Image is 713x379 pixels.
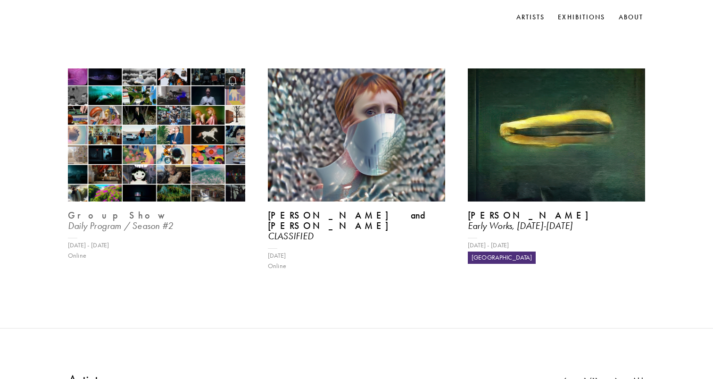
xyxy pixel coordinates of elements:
div: [GEOGRAPHIC_DATA] [468,252,536,264]
i: CLASSIFIED [268,230,314,242]
i: Daily Program / Season #2 [68,220,173,231]
img: Exhibition Image [468,68,645,202]
div: Online [68,251,245,261]
i: Early Works, [DATE]-[DATE] [468,220,572,231]
a: Exhibition ImageGroup ShowDaily Program / Season #2[DATE] - [DATE]Online [68,68,245,261]
a: About [617,10,646,25]
img: Exhibition Image [65,67,248,203]
img: Exhibition Image [268,68,445,202]
div: [DATE] - [DATE] [468,240,645,251]
b: [PERSON_NAME] [468,210,605,221]
div: Online [268,261,445,271]
b: Group Show [68,210,169,221]
a: Artists [514,10,547,25]
div: [DATE] [268,251,445,261]
b: [PERSON_NAME] and [PERSON_NAME] [268,210,431,231]
a: Exhibition Image[PERSON_NAME] and [PERSON_NAME]CLASSIFIED[DATE]Online [268,68,445,271]
div: [DATE] - [DATE] [68,240,245,251]
a: Exhibition Image[PERSON_NAME]Early Works, [DATE]-[DATE][DATE] - [DATE][GEOGRAPHIC_DATA] [468,68,645,264]
h3: On View & Upcoming [68,6,199,25]
a: Exhibitions [556,10,607,25]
